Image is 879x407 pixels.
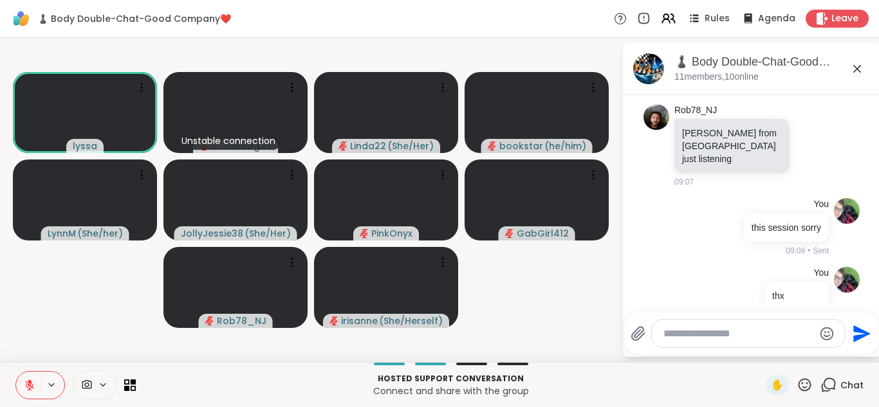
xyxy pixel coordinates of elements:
div: ♟️ Body Double-Chat-Good Company❤️, [DATE] [674,54,870,70]
textarea: Type your message [663,327,813,340]
span: Linda22 [350,140,386,152]
span: Leave [831,12,858,25]
span: Agenda [758,12,795,25]
span: ✋ [771,377,784,393]
img: ShareWell Logomark [10,8,32,30]
span: ( he/him ) [544,140,586,152]
span: 09:08 [786,245,805,257]
span: 09:07 [674,176,694,188]
img: https://sharewell-space-live.sfo3.digitaloceanspaces.com/user-generated/cfc70b27-6d26-4702-bc99-9... [643,104,669,130]
p: Connect and share with the group [143,384,758,397]
span: ♟️ Body Double-Chat-Good Company❤️ [37,12,231,25]
span: audio-muted [338,141,347,150]
img: https://sharewell-space-live.sfo3.digitaloceanspaces.com/user-generated/f837f3be-89e4-4695-8841-a... [834,267,860,293]
p: thx [772,289,821,302]
div: Unstable connection [176,132,281,150]
p: Hosted support conversation [143,373,758,384]
span: audio-muted [360,229,369,238]
span: audio-muted [205,316,214,325]
span: LynnM [48,227,76,240]
p: this session sorry [752,221,821,234]
span: audio-muted [505,229,514,238]
span: PinkOnyx [371,227,412,240]
a: Rob78_NJ [674,104,717,117]
p: 11 members, 10 online [674,71,759,84]
span: Sent [813,245,829,257]
img: https://sharewell-space-live.sfo3.digitaloceanspaces.com/user-generated/f837f3be-89e4-4695-8841-a... [834,198,860,224]
img: ♟️ Body Double-Chat-Good Company❤️, Oct 09 [633,53,664,84]
span: GabGirl412 [517,227,569,240]
span: irisanne [341,314,378,327]
span: ( She/Her ) [387,140,434,152]
span: ( She/her ) [77,227,123,240]
span: ( She/Herself ) [379,314,443,327]
span: bookstar [499,140,543,152]
span: Rules [705,12,730,25]
p: [PERSON_NAME] from [GEOGRAPHIC_DATA] just listening [682,127,782,165]
button: Emoji picker [819,326,835,341]
span: JollyJessie38 [181,227,243,240]
span: Rob78_NJ [217,314,266,327]
span: ( She/Her ) [245,227,291,240]
span: audio-muted [329,316,338,325]
button: Send [846,319,874,348]
h4: You [813,267,829,280]
span: • [808,245,810,257]
span: lyssa [73,140,97,152]
span: audio-muted [488,141,497,150]
span: Chat [840,379,864,392]
h4: You [813,198,829,211]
